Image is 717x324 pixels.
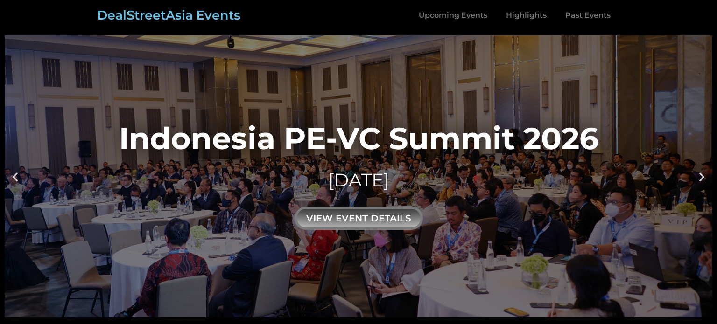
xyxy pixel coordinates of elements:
a: Indonesia PE-VC Summit 2026[DATE]view event details [5,35,712,317]
div: [DATE] [119,167,598,193]
div: Indonesia PE-VC Summit 2026 [119,123,598,153]
a: Highlights [497,5,556,26]
div: view event details [295,207,423,230]
a: Upcoming Events [409,5,497,26]
a: DealStreetAsia Events [97,7,240,23]
a: Past Events [556,5,620,26]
